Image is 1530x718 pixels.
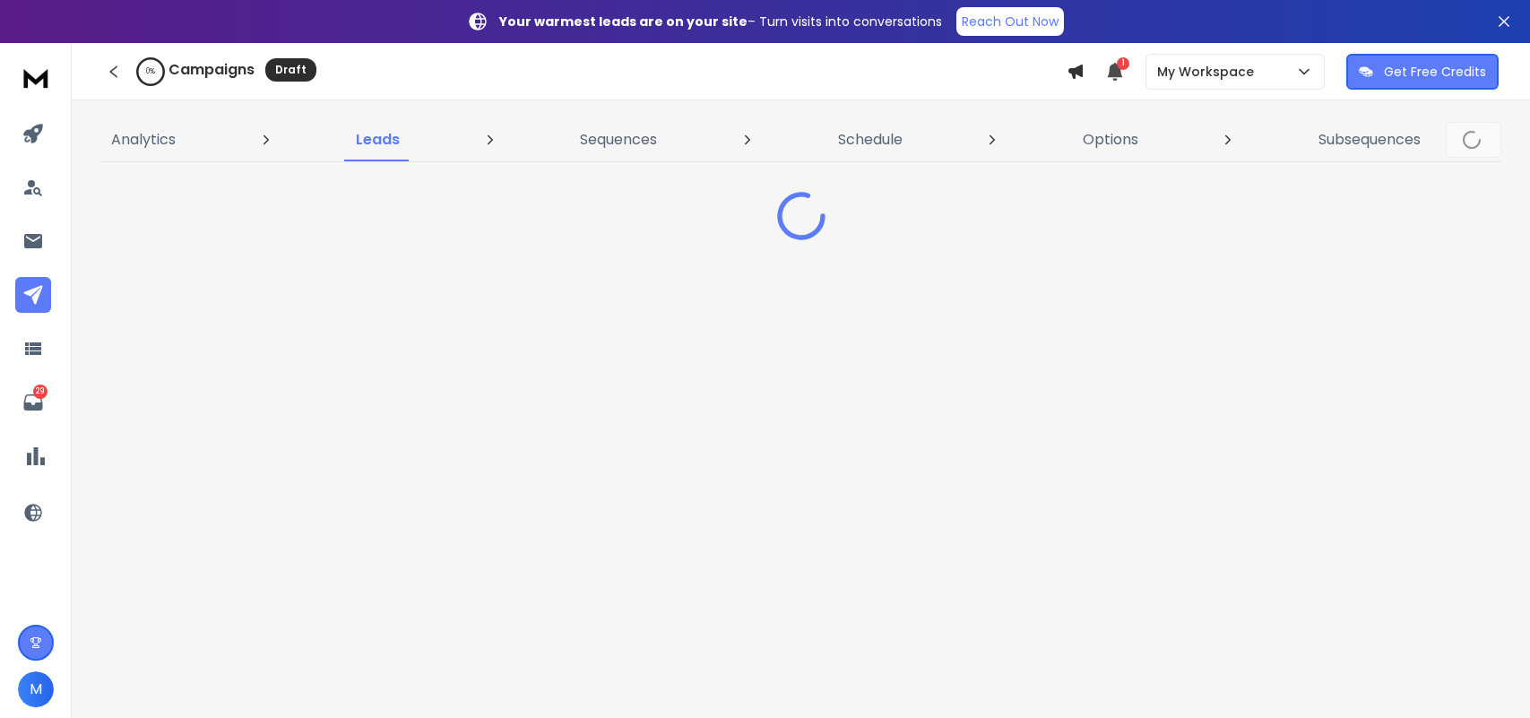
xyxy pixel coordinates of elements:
[962,13,1059,30] p: Reach Out Now
[111,129,176,151] p: Analytics
[1117,57,1129,70] span: 1
[1318,129,1421,151] p: Subsequences
[345,118,411,161] a: Leads
[838,129,903,151] p: Schedule
[580,129,657,151] p: Sequences
[1083,129,1138,151] p: Options
[100,118,186,161] a: Analytics
[18,671,54,707] button: M
[1346,54,1499,90] button: Get Free Credits
[146,66,155,77] p: 0 %
[1072,118,1149,161] a: Options
[1308,118,1431,161] a: Subsequences
[265,58,316,82] div: Draft
[569,118,668,161] a: Sequences
[18,61,54,94] img: logo
[1157,63,1261,81] p: My Workspace
[956,7,1064,36] a: Reach Out Now
[15,385,51,420] a: 29
[827,118,913,161] a: Schedule
[499,13,748,30] strong: Your warmest leads are on your site
[33,385,48,399] p: 29
[356,129,400,151] p: Leads
[169,59,255,81] h1: Campaigns
[499,13,942,30] p: – Turn visits into conversations
[1384,63,1486,81] p: Get Free Credits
